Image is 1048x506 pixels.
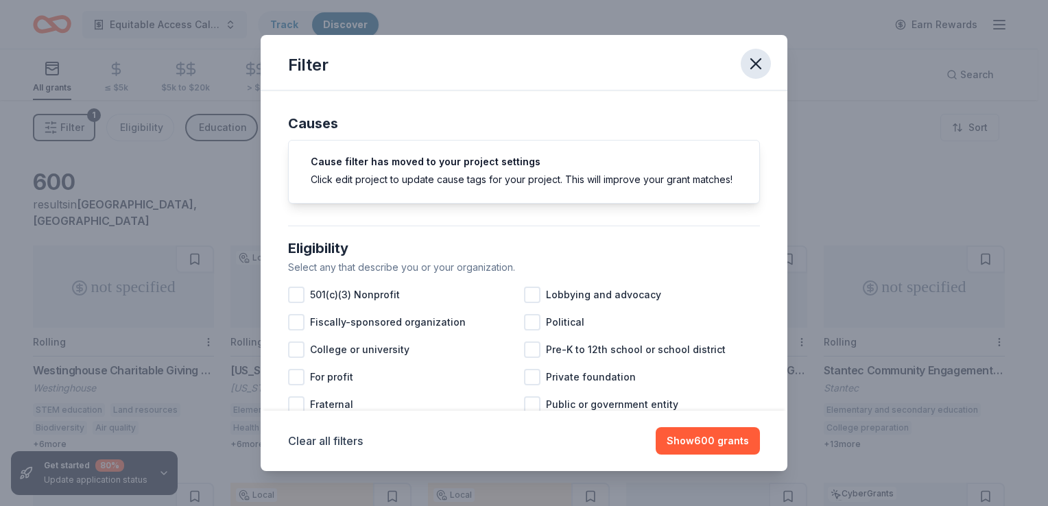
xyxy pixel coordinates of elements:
span: Fraternal [310,396,353,413]
span: Political [546,314,584,330]
span: Lobbying and advocacy [546,287,661,303]
div: Select any that describe you or your organization. [288,259,760,276]
div: Eligibility [288,237,760,259]
span: 501(c)(3) Nonprofit [310,287,400,303]
div: Click edit project to update cause tags for your project. This will improve your grant matches! [311,172,737,186]
span: Private foundation [546,369,636,385]
button: Clear all filters [288,433,363,449]
span: Pre-K to 12th school or school district [546,341,726,358]
button: Show600 grants [656,427,760,455]
h5: Cause filter has moved to your project settings [311,157,737,167]
div: Filter [288,54,329,76]
span: Fiscally-sponsored organization [310,314,466,330]
span: For profit [310,369,353,385]
span: Public or government entity [546,396,678,413]
span: College or university [310,341,409,358]
div: Causes [288,112,760,134]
